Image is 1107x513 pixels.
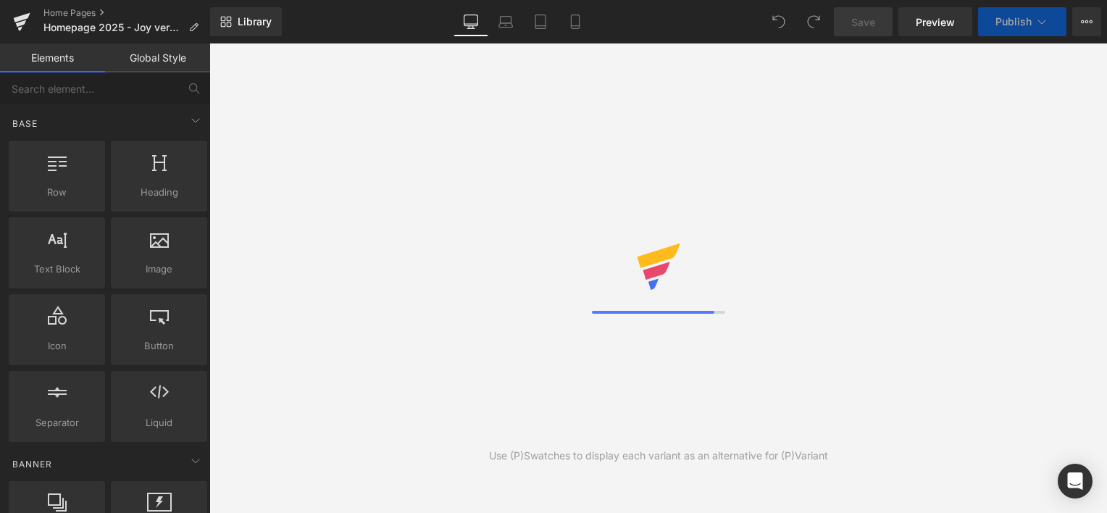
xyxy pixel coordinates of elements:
button: Undo [764,7,793,36]
button: Publish [978,7,1066,36]
span: Separator [13,415,101,430]
a: Tablet [523,7,558,36]
span: Heading [115,185,203,200]
span: Row [13,185,101,200]
span: Homepage 2025 - Joy version [43,22,183,33]
span: Save [851,14,875,30]
a: Mobile [558,7,593,36]
span: Button [115,338,203,354]
div: Open Intercom Messenger [1058,464,1093,499]
a: Preview [898,7,972,36]
span: Icon [13,338,101,354]
div: Use (P)Swatches to display each variant as an alternative for (P)Variant [489,448,828,464]
button: Redo [799,7,828,36]
span: Image [115,262,203,277]
a: New Library [210,7,282,36]
button: More [1072,7,1101,36]
a: Global Style [105,43,210,72]
span: Text Block [13,262,101,277]
span: Liquid [115,415,203,430]
a: Desktop [454,7,488,36]
span: Banner [11,457,54,471]
span: Preview [916,14,955,30]
span: Publish [995,16,1032,28]
span: Library [238,15,272,28]
a: Laptop [488,7,523,36]
a: Home Pages [43,7,210,19]
span: Base [11,117,39,130]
